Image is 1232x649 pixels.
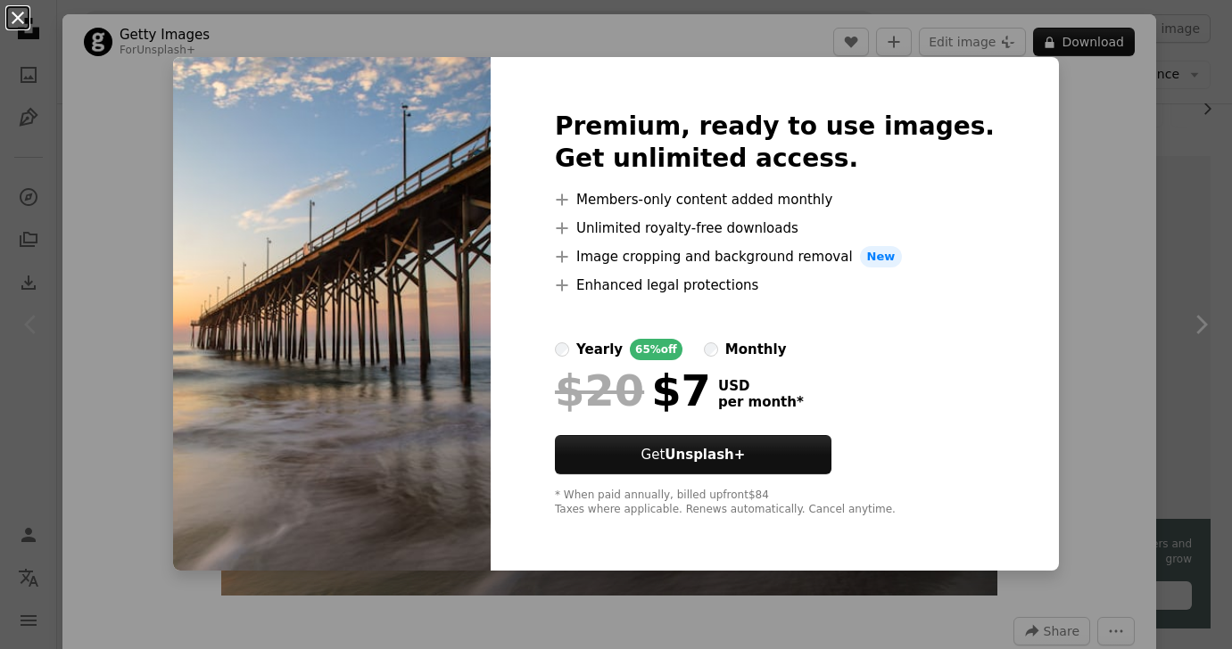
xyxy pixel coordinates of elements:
[555,275,995,296] li: Enhanced legal protections
[725,339,787,360] div: monthly
[704,342,718,357] input: monthly
[665,447,745,463] strong: Unsplash+
[555,489,995,517] div: * When paid annually, billed upfront $84 Taxes where applicable. Renews automatically. Cancel any...
[860,246,903,267] span: New
[576,339,623,360] div: yearly
[718,378,804,394] span: USD
[555,367,711,414] div: $7
[555,246,995,267] li: Image cropping and background removal
[718,394,804,410] span: per month *
[555,111,995,175] h2: Premium, ready to use images. Get unlimited access.
[555,367,644,414] span: $20
[173,57,491,571] img: premium_photo-1697730043217-17432670fbf7
[630,339,682,360] div: 65% off
[555,342,569,357] input: yearly65%off
[555,218,995,239] li: Unlimited royalty-free downloads
[555,189,995,210] li: Members-only content added monthly
[555,435,831,474] button: GetUnsplash+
